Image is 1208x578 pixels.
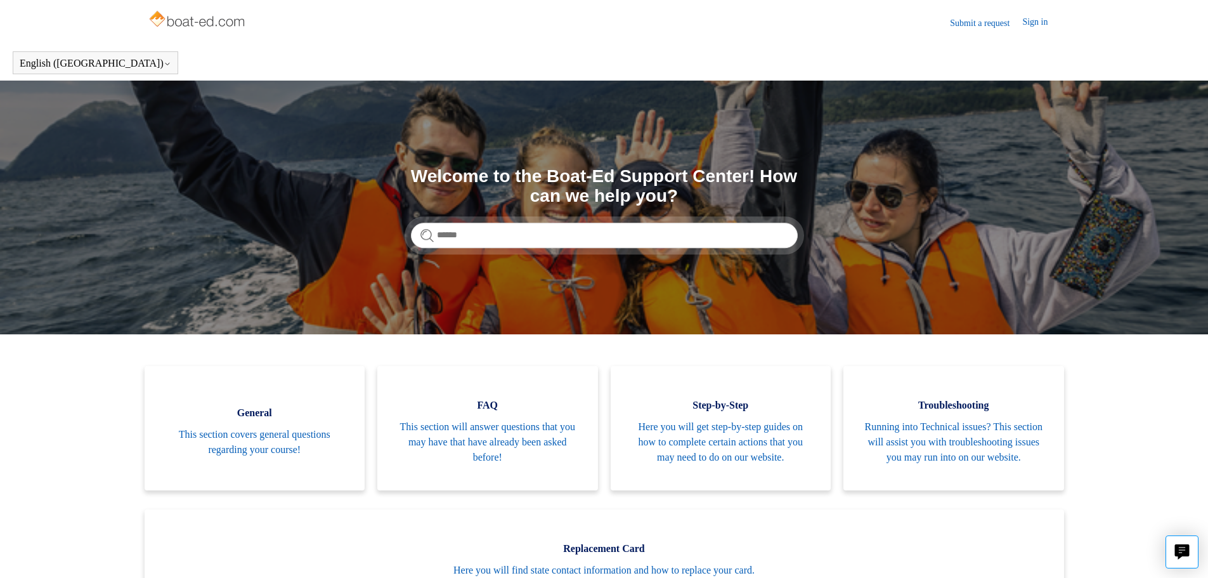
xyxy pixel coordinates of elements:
[611,366,831,490] a: Step-by-Step Here you will get step-by-step guides on how to complete certain actions that you ma...
[164,563,1045,578] span: Here you will find state contact information and how to replace your card.
[148,8,249,33] img: Boat-Ed Help Center home page
[862,398,1045,413] span: Troubleshooting
[164,427,346,457] span: This section covers general questions regarding your course!
[843,366,1064,490] a: Troubleshooting Running into Technical issues? This section will assist you with troubleshooting ...
[1166,535,1198,568] button: Live chat
[145,366,365,490] a: General This section covers general questions regarding your course!
[630,398,812,413] span: Step-by-Step
[396,398,579,413] span: FAQ
[630,419,812,465] span: Here you will get step-by-step guides on how to complete certain actions that you may need to do ...
[164,405,346,421] span: General
[164,541,1045,556] span: Replacement Card
[950,16,1022,30] a: Submit a request
[1022,15,1060,30] a: Sign in
[862,419,1045,465] span: Running into Technical issues? This section will assist you with troubleshooting issues you may r...
[396,419,579,465] span: This section will answer questions that you may have that have already been asked before!
[377,366,598,490] a: FAQ This section will answer questions that you may have that have already been asked before!
[20,58,171,69] button: English ([GEOGRAPHIC_DATA])
[411,223,798,248] input: Search
[411,167,798,206] h1: Welcome to the Boat-Ed Support Center! How can we help you?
